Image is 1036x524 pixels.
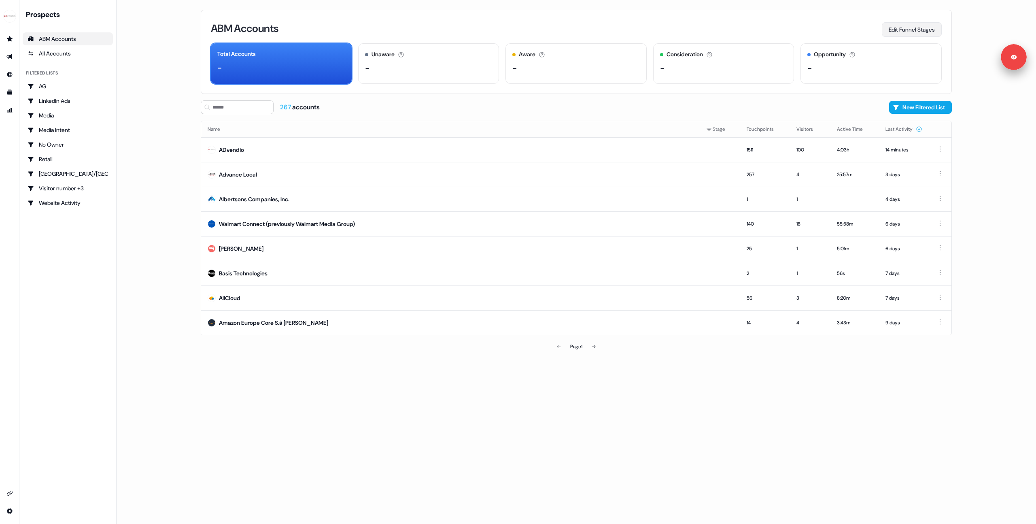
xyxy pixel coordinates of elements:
[219,170,257,179] div: Advance Local
[219,195,289,203] div: Albertsons Companies, Inc.
[706,125,734,133] div: Stage
[512,62,517,74] div: -
[885,146,922,154] div: 14 minutes
[372,50,395,59] div: Unaware
[747,122,783,136] button: Touchpoints
[796,170,824,179] div: 4
[885,122,922,136] button: Last Activity
[28,49,108,58] div: All Accounts
[660,62,665,74] div: -
[28,111,108,119] div: Media
[837,122,873,136] button: Active Time
[796,245,824,253] div: 1
[747,220,783,228] div: 140
[3,86,16,99] a: Go to templates
[747,146,783,154] div: 1511
[217,62,222,74] div: -
[219,245,263,253] div: [PERSON_NAME]
[837,146,873,154] div: 4:03h
[280,103,320,112] div: accounts
[747,195,783,203] div: 1
[26,70,58,77] div: Filtered lists
[23,47,113,60] a: All accounts
[796,195,824,203] div: 1
[570,343,582,351] div: Page 1
[667,50,703,59] div: Consideration
[28,155,108,163] div: Retail
[796,319,824,327] div: 4
[28,82,108,90] div: AG
[23,167,113,180] a: Go to USA/Canada
[23,138,113,151] a: Go to No Owner
[885,220,922,228] div: 6 days
[23,94,113,107] a: Go to LinkedIn Ads
[211,23,278,34] h3: ABM Accounts
[837,319,873,327] div: 3:43m
[28,97,108,105] div: LinkedIn Ads
[3,104,16,117] a: Go to attribution
[747,319,783,327] div: 14
[747,170,783,179] div: 257
[747,294,783,302] div: 56
[219,220,355,228] div: Walmart Connect (previously Walmart Media Group)
[837,294,873,302] div: 8:20m
[28,199,108,207] div: Website Activity
[23,124,113,136] a: Go to Media Intent
[796,146,824,154] div: 100
[23,196,113,209] a: Go to Website Activity
[885,269,922,277] div: 7 days
[219,294,240,302] div: AllCloud
[23,32,113,45] a: ABM Accounts
[219,146,244,154] div: ADvendio
[796,220,824,228] div: 18
[837,269,873,277] div: 56s
[885,170,922,179] div: 3 days
[28,184,108,192] div: Visitor number +3
[885,195,922,203] div: 4 days
[837,245,873,253] div: 5:01m
[837,220,873,228] div: 55:58m
[3,50,16,63] a: Go to outbound experience
[28,35,108,43] div: ABM Accounts
[217,50,256,58] div: Total Accounts
[23,80,113,93] a: Go to AG
[3,505,16,518] a: Go to integrations
[28,126,108,134] div: Media Intent
[796,294,824,302] div: 3
[219,319,328,327] div: Amazon Europe Core S.à [PERSON_NAME]
[365,62,370,74] div: -
[201,121,700,137] th: Name
[814,50,846,59] div: Opportunity
[807,62,812,74] div: -
[3,32,16,45] a: Go to prospects
[280,103,292,111] span: 267
[885,245,922,253] div: 6 days
[3,487,16,500] a: Go to integrations
[26,10,113,19] div: Prospects
[23,182,113,195] a: Go to Visitor number +3
[796,122,823,136] button: Visitors
[23,109,113,122] a: Go to Media
[28,170,108,178] div: [GEOGRAPHIC_DATA]/[GEOGRAPHIC_DATA]
[219,269,267,277] div: Basis Technologies
[519,50,535,59] div: Aware
[747,269,783,277] div: 2
[23,153,113,166] a: Go to Retail
[796,269,824,277] div: 1
[885,319,922,327] div: 9 days
[882,22,942,37] button: Edit Funnel Stages
[837,170,873,179] div: 25:57m
[28,141,108,149] div: No Owner
[3,68,16,81] a: Go to Inbound
[889,101,952,114] button: New Filtered List
[885,294,922,302] div: 7 days
[747,245,783,253] div: 25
